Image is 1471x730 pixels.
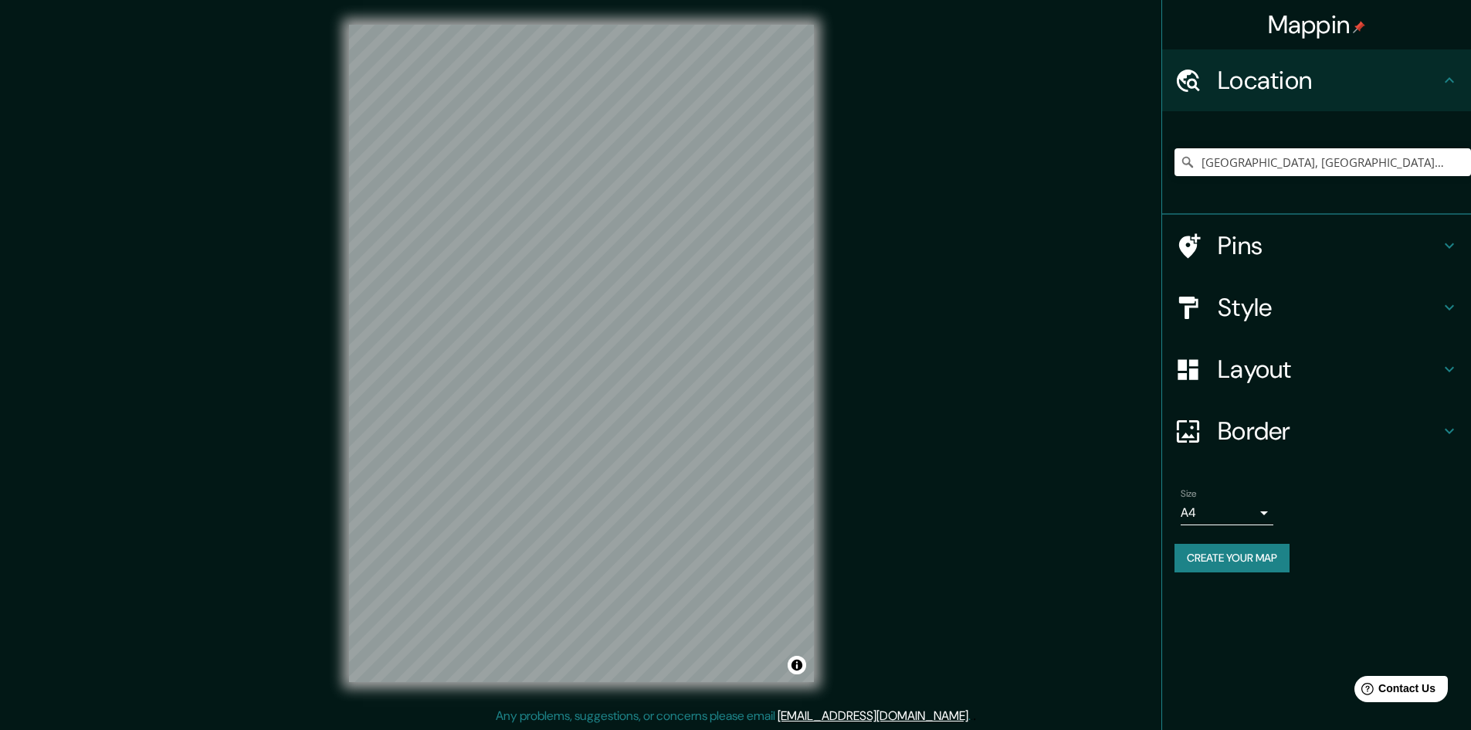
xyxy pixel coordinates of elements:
h4: Style [1218,292,1440,323]
div: Location [1162,49,1471,111]
input: Pick your city or area [1174,148,1471,176]
img: pin-icon.png [1353,21,1365,33]
div: Border [1162,400,1471,462]
div: . [971,707,973,725]
h4: Mappin [1268,9,1366,40]
button: Toggle attribution [788,656,806,674]
div: Layout [1162,338,1471,400]
iframe: Help widget launcher [1334,670,1454,713]
h4: Location [1218,65,1440,96]
div: Pins [1162,215,1471,277]
div: Style [1162,277,1471,338]
p: Any problems, suggestions, or concerns please email . [496,707,971,725]
label: Size [1181,487,1197,501]
h4: Border [1218,416,1440,446]
div: A4 [1181,501,1273,525]
button: Create your map [1174,544,1290,572]
h4: Pins [1218,230,1440,261]
h4: Layout [1218,354,1440,385]
canvas: Map [349,25,814,682]
a: [EMAIL_ADDRESS][DOMAIN_NAME] [778,708,968,724]
div: . [973,707,976,725]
